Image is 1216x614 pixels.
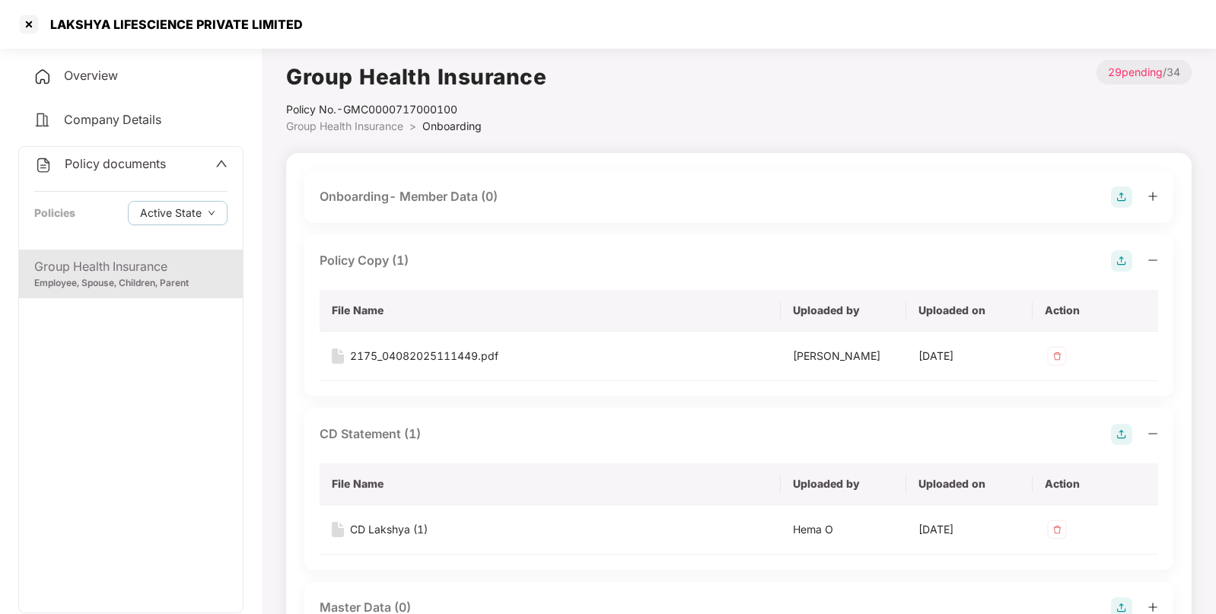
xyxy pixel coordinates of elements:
[64,112,161,127] span: Company Details
[1148,428,1158,439] span: minus
[320,463,781,505] th: File Name
[793,521,894,538] div: Hema O
[34,205,75,221] div: Policies
[1033,290,1158,332] th: Action
[1148,255,1158,266] span: minus
[1045,517,1069,542] img: svg+xml;base64,PHN2ZyB4bWxucz0iaHR0cDovL3d3dy53My5vcmcvMjAwMC9zdmciIHdpZHRoPSIzMiIgaGVpZ2h0PSIzMi...
[1111,186,1132,208] img: svg+xml;base64,PHN2ZyB4bWxucz0iaHR0cDovL3d3dy53My5vcmcvMjAwMC9zdmciIHdpZHRoPSIyOCIgaGVpZ2h0PSIyOC...
[286,119,403,132] span: Group Health Insurance
[34,257,228,276] div: Group Health Insurance
[906,463,1032,505] th: Uploaded on
[781,290,906,332] th: Uploaded by
[33,111,52,129] img: svg+xml;base64,PHN2ZyB4bWxucz0iaHR0cDovL3d3dy53My5vcmcvMjAwMC9zdmciIHdpZHRoPSIyNCIgaGVpZ2h0PSIyNC...
[422,119,482,132] span: Onboarding
[1148,602,1158,612] span: plus
[286,101,546,118] div: Policy No.- GMC0000717000100
[65,156,166,171] span: Policy documents
[409,119,416,132] span: >
[350,521,428,538] div: CD Lakshya (1)
[286,60,546,94] h1: Group Health Insurance
[320,187,498,206] div: Onboarding- Member Data (0)
[33,68,52,86] img: svg+xml;base64,PHN2ZyB4bWxucz0iaHR0cDovL3d3dy53My5vcmcvMjAwMC9zdmciIHdpZHRoPSIyNCIgaGVpZ2h0PSIyNC...
[781,463,906,505] th: Uploaded by
[350,348,498,364] div: 2175_04082025111449.pdf
[320,425,421,444] div: CD Statement (1)
[215,157,228,170] span: up
[320,290,781,332] th: File Name
[1148,191,1158,202] span: plus
[140,205,202,221] span: Active State
[34,156,53,174] img: svg+xml;base64,PHN2ZyB4bWxucz0iaHR0cDovL3d3dy53My5vcmcvMjAwMC9zdmciIHdpZHRoPSIyNCIgaGVpZ2h0PSIyNC...
[793,348,894,364] div: [PERSON_NAME]
[332,522,344,537] img: svg+xml;base64,PHN2ZyB4bWxucz0iaHR0cDovL3d3dy53My5vcmcvMjAwMC9zdmciIHdpZHRoPSIxNiIgaGVpZ2h0PSIyMC...
[1045,344,1069,368] img: svg+xml;base64,PHN2ZyB4bWxucz0iaHR0cDovL3d3dy53My5vcmcvMjAwMC9zdmciIHdpZHRoPSIzMiIgaGVpZ2h0PSIzMi...
[208,209,215,218] span: down
[128,201,228,225] button: Active Statedown
[34,276,228,291] div: Employee, Spouse, Children, Parent
[41,17,303,32] div: LAKSHYA LIFESCIENCE PRIVATE LIMITED
[1033,463,1158,505] th: Action
[918,348,1020,364] div: [DATE]
[320,251,409,270] div: Policy Copy (1)
[1097,60,1192,84] p: / 34
[1111,250,1132,272] img: svg+xml;base64,PHN2ZyB4bWxucz0iaHR0cDovL3d3dy53My5vcmcvMjAwMC9zdmciIHdpZHRoPSIyOCIgaGVpZ2h0PSIyOC...
[906,290,1032,332] th: Uploaded on
[64,68,118,83] span: Overview
[1108,65,1163,78] span: 29 pending
[1111,424,1132,445] img: svg+xml;base64,PHN2ZyB4bWxucz0iaHR0cDovL3d3dy53My5vcmcvMjAwMC9zdmciIHdpZHRoPSIyOCIgaGVpZ2h0PSIyOC...
[918,521,1020,538] div: [DATE]
[332,348,344,364] img: svg+xml;base64,PHN2ZyB4bWxucz0iaHR0cDovL3d3dy53My5vcmcvMjAwMC9zdmciIHdpZHRoPSIxNiIgaGVpZ2h0PSIyMC...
